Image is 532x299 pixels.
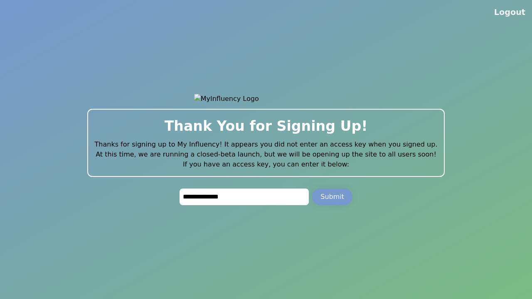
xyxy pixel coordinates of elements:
[312,189,352,205] button: Submit
[494,7,525,18] button: Logout
[95,159,438,169] p: If you have an access key, you can enter it below:
[95,149,438,159] p: At this time, we are running a closed-beta launch, but we will be opening up the site to all user...
[95,140,438,149] p: Thanks for signing up to My Influency! It appears you did not enter an access key when you signed...
[95,116,438,136] h2: Thank You for Signing Up!
[194,94,338,104] img: MyInfluency Logo
[320,192,344,202] div: Submit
